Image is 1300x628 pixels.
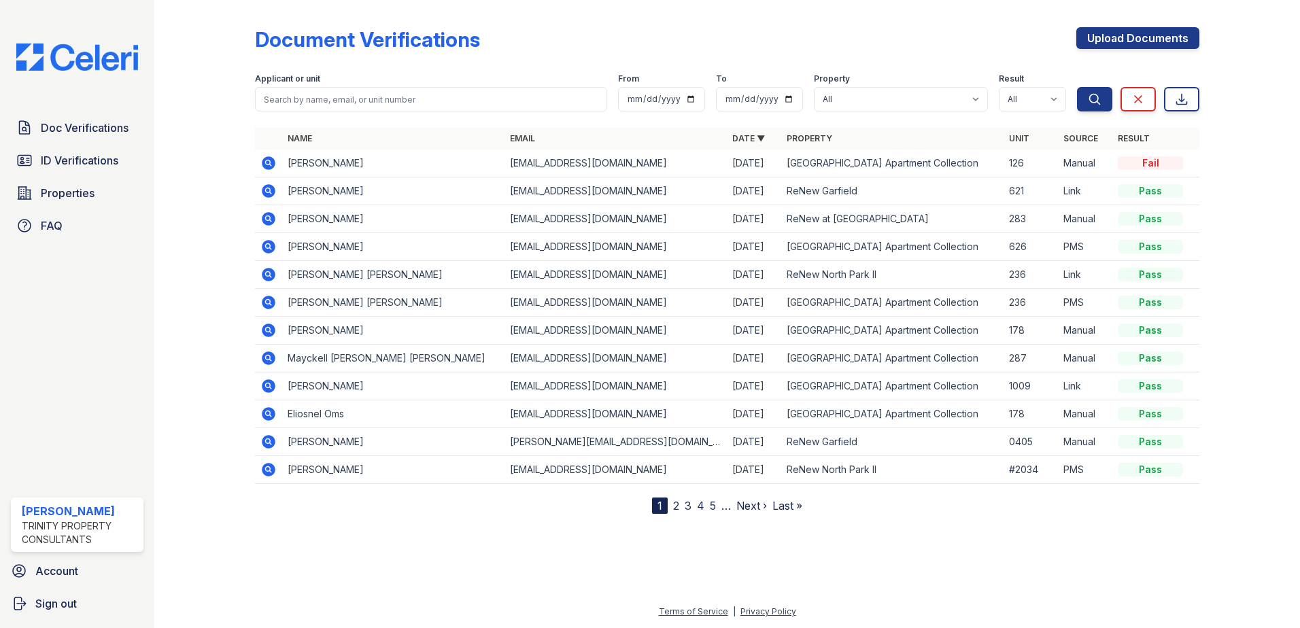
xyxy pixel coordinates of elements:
[781,233,1004,261] td: [GEOGRAPHIC_DATA] Apartment Collection
[1058,205,1112,233] td: Manual
[814,73,850,84] label: Property
[282,345,504,372] td: Mayckell [PERSON_NAME] [PERSON_NAME]
[5,557,149,585] a: Account
[41,217,63,234] span: FAQ
[1058,177,1112,205] td: Link
[652,498,668,514] div: 1
[1058,233,1112,261] td: PMS
[255,73,320,84] label: Applicant or unit
[282,177,504,205] td: [PERSON_NAME]
[772,499,802,512] a: Last »
[282,205,504,233] td: [PERSON_NAME]
[1004,205,1058,233] td: 283
[781,261,1004,289] td: ReNew North Park II
[685,499,691,512] a: 3
[727,317,781,345] td: [DATE]
[1063,133,1098,143] a: Source
[504,177,727,205] td: [EMAIL_ADDRESS][DOMAIN_NAME]
[1058,372,1112,400] td: Link
[11,212,143,239] a: FAQ
[781,150,1004,177] td: [GEOGRAPHIC_DATA] Apartment Collection
[1118,407,1183,421] div: Pass
[1058,400,1112,428] td: Manual
[282,317,504,345] td: [PERSON_NAME]
[727,205,781,233] td: [DATE]
[727,428,781,456] td: [DATE]
[1004,372,1058,400] td: 1009
[659,606,728,616] a: Terms of Service
[1004,233,1058,261] td: 626
[1004,428,1058,456] td: 0405
[781,205,1004,233] td: ReNew at [GEOGRAPHIC_DATA]
[740,606,796,616] a: Privacy Policy
[1058,345,1112,372] td: Manual
[1004,177,1058,205] td: 621
[504,317,727,345] td: [EMAIL_ADDRESS][DOMAIN_NAME]
[736,499,767,512] a: Next ›
[721,498,731,514] span: …
[1118,156,1183,170] div: Fail
[1058,428,1112,456] td: Manual
[504,372,727,400] td: [EMAIL_ADDRESS][DOMAIN_NAME]
[781,317,1004,345] td: [GEOGRAPHIC_DATA] Apartment Collection
[282,289,504,317] td: [PERSON_NAME] [PERSON_NAME]
[716,73,727,84] label: To
[1118,296,1183,309] div: Pass
[1009,133,1029,143] a: Unit
[727,456,781,484] td: [DATE]
[733,606,736,616] div: |
[727,150,781,177] td: [DATE]
[11,179,143,207] a: Properties
[999,73,1024,84] label: Result
[1058,289,1112,317] td: PMS
[5,43,149,71] img: CE_Logo_Blue-a8612792a0a2168367f1c8372b55b34899dd931a85d93a1a3d3e32e68fde9ad4.png
[1118,133,1150,143] a: Result
[1118,324,1183,337] div: Pass
[727,233,781,261] td: [DATE]
[1004,261,1058,289] td: 236
[504,233,727,261] td: [EMAIL_ADDRESS][DOMAIN_NAME]
[1004,400,1058,428] td: 178
[1118,351,1183,365] div: Pass
[781,372,1004,400] td: [GEOGRAPHIC_DATA] Apartment Collection
[510,133,535,143] a: Email
[5,590,149,617] a: Sign out
[282,372,504,400] td: [PERSON_NAME]
[1118,379,1183,393] div: Pass
[781,289,1004,317] td: [GEOGRAPHIC_DATA] Apartment Collection
[781,428,1004,456] td: ReNew Garfield
[1004,289,1058,317] td: 236
[504,205,727,233] td: [EMAIL_ADDRESS][DOMAIN_NAME]
[727,261,781,289] td: [DATE]
[781,345,1004,372] td: [GEOGRAPHIC_DATA] Apartment Collection
[504,400,727,428] td: [EMAIL_ADDRESS][DOMAIN_NAME]
[504,289,727,317] td: [EMAIL_ADDRESS][DOMAIN_NAME]
[1058,317,1112,345] td: Manual
[727,400,781,428] td: [DATE]
[504,150,727,177] td: [EMAIL_ADDRESS][DOMAIN_NAME]
[22,519,138,546] div: Trinity Property Consultants
[673,499,679,512] a: 2
[11,147,143,174] a: ID Verifications
[1118,240,1183,254] div: Pass
[282,400,504,428] td: Eliosnel Oms
[697,499,704,512] a: 4
[1004,150,1058,177] td: 126
[1118,435,1183,449] div: Pass
[1058,150,1112,177] td: Manual
[282,233,504,261] td: [PERSON_NAME]
[282,261,504,289] td: [PERSON_NAME] [PERSON_NAME]
[727,345,781,372] td: [DATE]
[35,595,77,612] span: Sign out
[504,456,727,484] td: [EMAIL_ADDRESS][DOMAIN_NAME]
[255,27,480,52] div: Document Verifications
[1118,212,1183,226] div: Pass
[618,73,639,84] label: From
[41,120,129,136] span: Doc Verifications
[787,133,832,143] a: Property
[1004,456,1058,484] td: #2034
[1058,261,1112,289] td: Link
[282,456,504,484] td: [PERSON_NAME]
[1118,463,1183,476] div: Pass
